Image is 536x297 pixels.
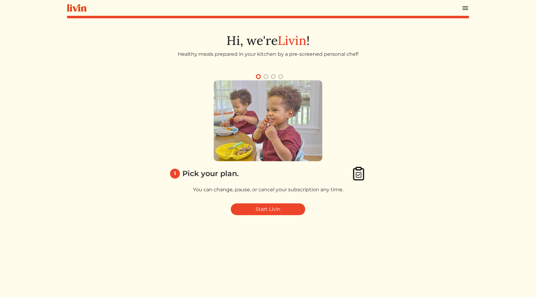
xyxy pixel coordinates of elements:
p: You can change, pause, or cancel your subscription any time. [167,186,368,193]
p: Healthy meals prepared in your kitchen by a pre-screened personal chef! [167,51,368,58]
div: Pick your plan. [182,168,239,179]
a: Start Livin [231,203,305,215]
h1: Hi, we're ! [67,33,469,48]
div: 1 [170,169,180,179]
img: 1_pick_plan-58eb60cc534f7a7539062c92543540e51162102f37796608976bb4e513d204c1.png [214,80,322,161]
span: Livin [278,33,306,48]
img: clipboard_check-4e1afea9aecc1d71a83bd71232cd3fbb8e4b41c90a1eb376bae1e516b9241f3c.svg [351,166,366,181]
img: menu_hamburger-cb6d353cf0ecd9f46ceae1c99ecbeb4a00e71ca567a856bd81f57e9d8c17bb26.svg [462,4,469,12]
img: livin-logo-a0d97d1a881af30f6274990eb6222085a2533c92bbd1e4f22c21b4f0d0e3210c.svg [67,4,87,12]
